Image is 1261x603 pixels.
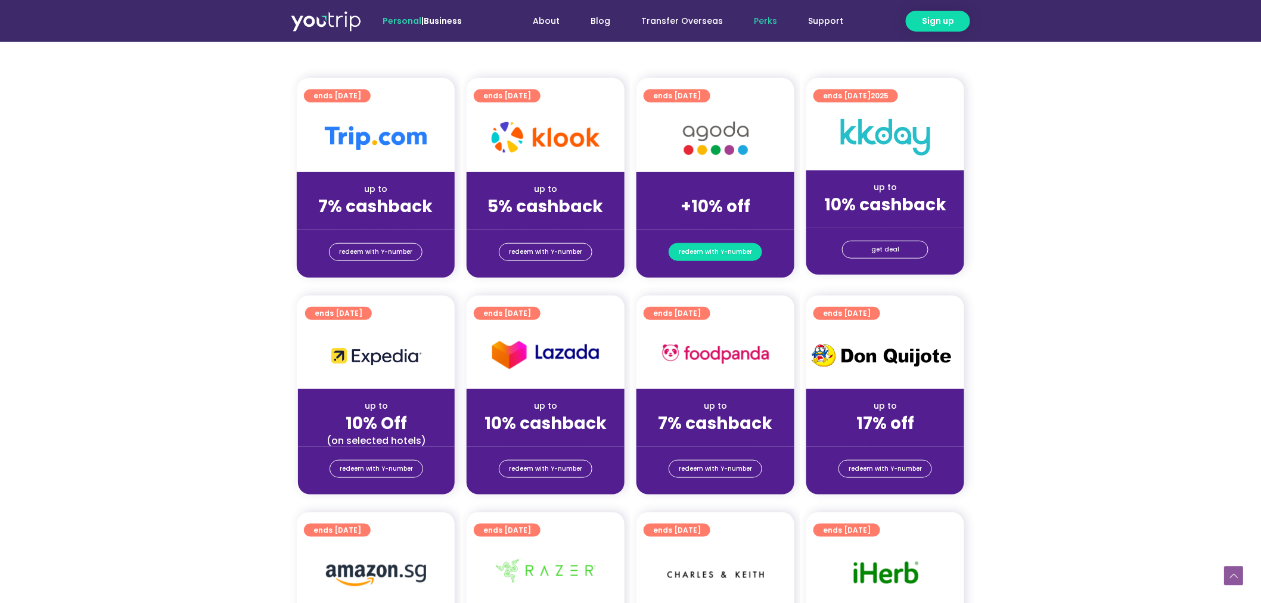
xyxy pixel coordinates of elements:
[494,10,859,32] nav: Menu
[484,412,607,435] strong: 10% cashback
[681,195,750,218] strong: +10% off
[346,412,407,435] strong: 10% Off
[669,460,762,478] a: redeem with Y-number
[856,412,914,435] strong: 17% off
[646,400,785,412] div: up to
[842,241,928,259] a: get deal
[653,89,701,102] span: ends [DATE]
[474,524,541,537] a: ends [DATE]
[476,434,615,447] div: (for stays only)
[304,524,371,537] a: ends [DATE]
[517,10,575,32] a: About
[306,217,445,230] div: (for stays only)
[476,183,615,195] div: up to
[813,524,880,537] a: ends [DATE]
[653,524,701,537] span: ends [DATE]
[474,89,541,102] a: ends [DATE]
[383,15,421,27] span: Personal
[816,216,955,228] div: (for stays only)
[659,412,773,435] strong: 7% cashback
[679,461,752,477] span: redeem with Y-number
[305,307,372,320] a: ends [DATE]
[816,400,955,412] div: up to
[871,241,899,258] span: get deal
[793,10,859,32] a: Support
[644,307,710,320] a: ends [DATE]
[922,15,954,27] span: Sign up
[306,183,445,195] div: up to
[319,195,433,218] strong: 7% cashback
[509,461,582,477] span: redeem with Y-number
[813,307,880,320] a: ends [DATE]
[476,217,615,230] div: (for stays only)
[646,434,785,447] div: (for stays only)
[823,307,871,320] span: ends [DATE]
[383,15,462,27] span: |
[813,89,898,102] a: ends [DATE]2025
[823,89,889,102] span: ends [DATE]
[313,89,361,102] span: ends [DATE]
[424,15,462,27] a: Business
[308,400,445,412] div: up to
[483,307,531,320] span: ends [DATE]
[340,461,413,477] span: redeem with Y-number
[824,193,946,216] strong: 10% cashback
[329,243,423,261] a: redeem with Y-number
[906,11,970,32] a: Sign up
[644,89,710,102] a: ends [DATE]
[499,243,592,261] a: redeem with Y-number
[849,461,922,477] span: redeem with Y-number
[679,244,752,260] span: redeem with Y-number
[315,307,362,320] span: ends [DATE]
[626,10,738,32] a: Transfer Overseas
[476,400,615,412] div: up to
[575,10,626,32] a: Blog
[738,10,793,32] a: Perks
[838,460,932,478] a: redeem with Y-number
[509,244,582,260] span: redeem with Y-number
[646,217,785,230] div: (for stays only)
[816,434,955,447] div: (for stays only)
[644,524,710,537] a: ends [DATE]
[308,434,445,447] div: (on selected hotels)
[669,243,762,261] a: redeem with Y-number
[704,183,726,195] span: up to
[823,524,871,537] span: ends [DATE]
[313,524,361,537] span: ends [DATE]
[483,89,531,102] span: ends [DATE]
[474,307,541,320] a: ends [DATE]
[339,244,412,260] span: redeem with Y-number
[488,195,604,218] strong: 5% cashback
[816,181,955,194] div: up to
[871,91,889,101] span: 2025
[304,89,371,102] a: ends [DATE]
[499,460,592,478] a: redeem with Y-number
[653,307,701,320] span: ends [DATE]
[330,460,423,478] a: redeem with Y-number
[483,524,531,537] span: ends [DATE]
